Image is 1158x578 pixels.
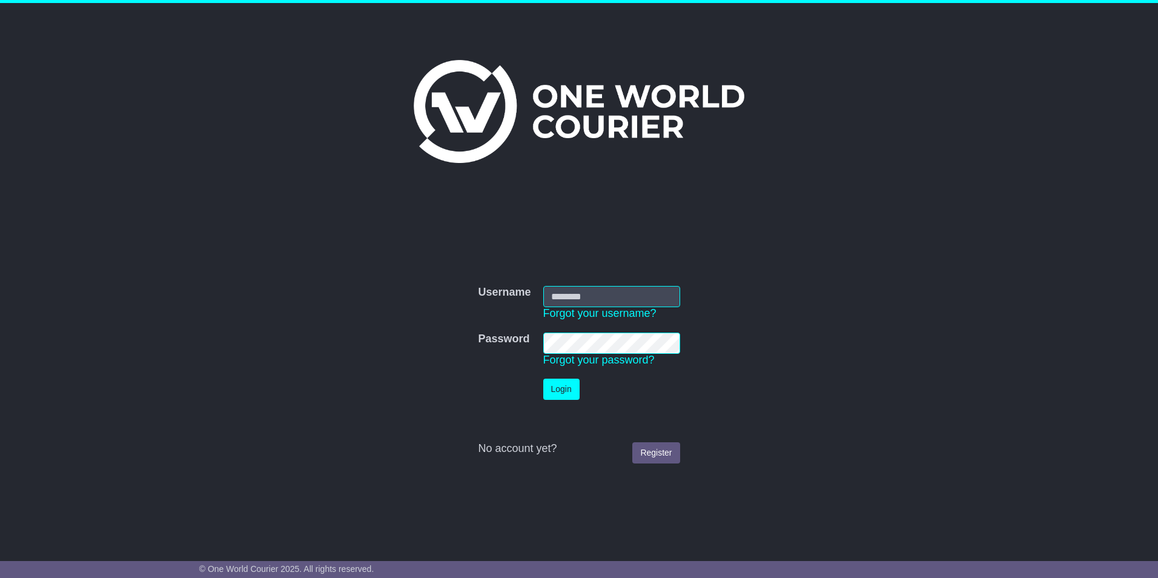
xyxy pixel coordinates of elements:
div: No account yet? [478,442,680,456]
label: Username [478,286,531,299]
a: Forgot your password? [543,354,655,366]
img: One World [414,60,744,163]
button: Login [543,379,580,400]
a: Register [632,442,680,463]
label: Password [478,333,529,346]
a: Forgot your username? [543,307,657,319]
span: © One World Courier 2025. All rights reserved. [199,564,374,574]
